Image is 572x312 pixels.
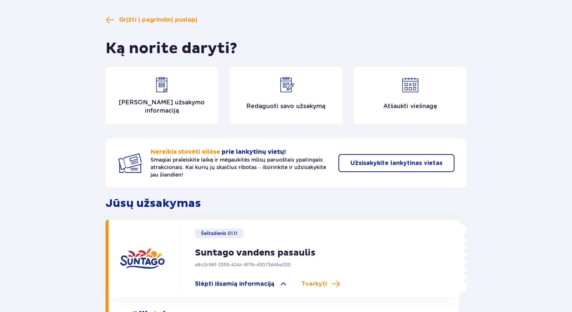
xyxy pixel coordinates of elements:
font: Ką norite daryti? [106,39,237,58]
img: Dviejų bilietų piktograma [118,151,142,175]
font: Grįžti į pagrindinį puslapį [119,17,197,23]
font: Slėpti išsamią informaciją [195,281,274,287]
img: „Suntago“ logotipas [120,236,165,281]
font: a8c2c98f-2359-424c-8f7b-d3073d4ba320 [195,262,291,267]
img: Rodyti išsamios informacijos piktogramą [153,76,171,94]
font: Smagiai praleiskite laiką ir mėgaukitės mūsų paruoštais ypatingais atrakcionais. Kai kurių jų ska... [150,157,326,178]
a: Tvarkyti [301,279,340,288]
font: Suntago vandens pasaulis [195,247,316,259]
img: Rezervacijos atšaukimo piktograma [401,76,419,94]
img: Redaguoti rezervaciją piktograma [277,76,295,94]
font: Jūsų užsakymas [106,196,201,210]
font: Nereikia stovėti eilėse [150,148,220,156]
font: prie lankytinų vietų! [222,148,286,156]
font: Redaguoti savo užsakymą [246,103,325,110]
button: Užsisakykite lankytinas vietas [338,154,454,172]
font: Šeštadienis 01.11 [201,230,237,236]
font: [PERSON_NAME] užsakymo informaciją [119,99,205,114]
font: Tvarkyti [301,281,327,287]
font: Užsisakykite lankytinas vietas [350,160,442,166]
font: Atšaukti viešnagę [383,103,437,110]
a: Grįžti į pagrindinį puslapį [106,15,197,24]
a: Slėpti išsamią informaciją [195,279,288,288]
